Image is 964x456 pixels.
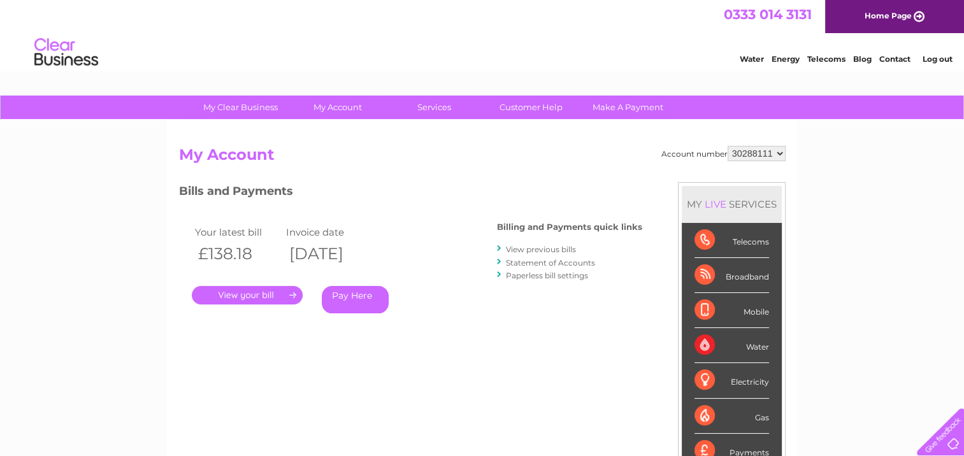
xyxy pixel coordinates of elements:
a: Services [382,96,487,119]
th: [DATE] [283,241,375,267]
td: Your latest bill [192,224,284,241]
a: . [192,286,303,304]
a: My Account [285,96,390,119]
a: Make A Payment [575,96,680,119]
a: Energy [772,54,800,64]
td: Invoice date [283,224,375,241]
h3: Bills and Payments [179,182,642,204]
h4: Billing and Payments quick links [497,222,642,232]
a: 0333 014 3131 [724,6,812,22]
div: Account number [661,146,786,161]
a: Blog [853,54,872,64]
div: Mobile [694,293,769,328]
div: Electricity [694,363,769,398]
a: Customer Help [478,96,584,119]
h2: My Account [179,146,786,170]
a: Contact [879,54,910,64]
div: Broadband [694,258,769,293]
a: My Clear Business [188,96,293,119]
div: LIVE [702,198,729,210]
div: Water [694,328,769,363]
a: Pay Here [322,286,389,313]
div: Clear Business is a trading name of Verastar Limited (registered in [GEOGRAPHIC_DATA] No. 3667643... [182,7,784,62]
a: Paperless bill settings [506,271,588,280]
img: logo.png [34,33,99,72]
th: £138.18 [192,241,284,267]
div: MY SERVICES [682,186,782,222]
a: Statement of Accounts [506,258,595,267]
a: Water [740,54,764,64]
div: Gas [694,399,769,434]
a: Log out [922,54,952,64]
div: Telecoms [694,223,769,258]
a: Telecoms [807,54,845,64]
a: View previous bills [506,245,576,254]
